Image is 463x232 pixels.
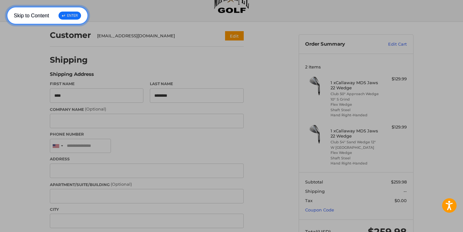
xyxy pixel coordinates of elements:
li: Club 50° Approach Wedge 10° S Grind [331,91,380,102]
span: Subtotal [305,179,323,184]
span: $259.98 [391,179,407,184]
a: Edit Cart [374,41,407,48]
li: Hand Right-Handed [331,112,380,118]
label: First Name [50,81,144,87]
label: Apartment/Suite/Building [50,181,244,188]
label: Address [50,156,244,162]
h3: 2 Items [305,64,407,69]
label: City [50,207,244,212]
div: $129.99 [381,124,407,130]
label: Company Name [50,106,244,112]
h4: 1 x Callaway MD5 Jaws 22 Wedge [331,128,380,139]
li: Flex Wedge [331,150,380,156]
h2: Customer [50,30,91,40]
span: Tax [305,198,313,203]
div: [EMAIL_ADDRESS][DOMAIN_NAME] [97,33,213,39]
span: Shipping [305,189,325,194]
small: (Optional) [85,106,106,112]
h3: Order Summary [305,41,374,48]
li: Shaft Steel [331,156,380,161]
span: $0.00 [395,198,407,203]
span: -- [404,189,407,194]
a: Coupon Code [305,207,334,212]
small: (Optional) [111,182,132,187]
h4: 1 x Callaway MD5 Jaws 22 Wedge [331,80,380,91]
div: $129.99 [381,76,407,82]
li: Club 54° Sand Wedge 12° W [GEOGRAPHIC_DATA] [331,139,380,150]
label: Phone Number [50,131,244,137]
h2: Shipping [50,55,88,65]
li: Shaft Steel [331,107,380,113]
li: Flex Wedge [331,102,380,107]
div: United States: +1 [50,139,65,153]
label: Last Name [150,81,244,87]
legend: Shipping Address [50,71,94,81]
button: Edit [225,31,244,40]
li: Hand Right-Handed [331,161,380,166]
